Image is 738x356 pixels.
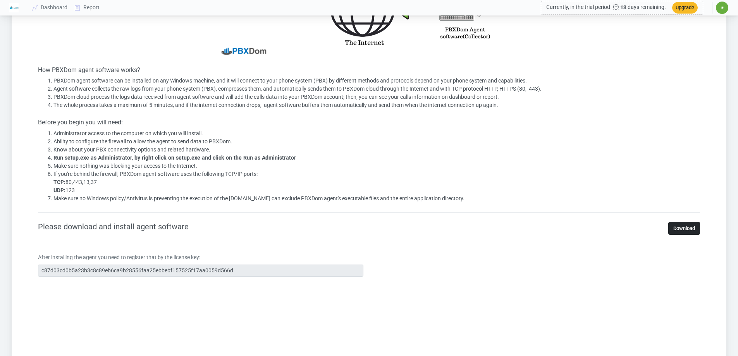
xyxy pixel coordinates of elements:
[721,5,724,10] span: ✷
[610,4,626,10] b: 13
[53,77,700,85] li: PBXDom agent software can be installed on any Windows machine, and it will connect to your phone ...
[29,0,71,15] a: Dashboard
[53,179,65,185] b: TCP:
[53,85,700,93] li: Agent software collects the raw logs from your phone system (PBX), compresses them, and automatic...
[53,187,65,193] b: UDP:
[38,119,700,126] h6: Before you begin you will need:
[672,2,698,13] button: Upgrade
[716,1,729,14] button: ✷
[666,4,698,10] a: Upgrade
[71,0,103,15] a: Report
[53,155,296,161] b: Run setup.exe as Administrator, by right click on setup.exe and click on the Run as Administrator
[53,146,700,154] li: Know about your PBX connectivity options and related hardware.
[546,4,666,10] span: Currently, in the trial period days remaining.
[38,66,700,74] h6: How PBXDom agent software works?
[668,222,700,235] a: Download
[38,253,200,261] label: After installing the agent you need to register that by the license key:
[53,93,700,101] li: PBXDom cloud process the logs data received from agent software and will add the calls data into ...
[53,138,700,146] li: Ability to configure the firewall to allow the agent to send data to PBXDom.
[53,162,700,170] li: Make sure nothing was blocking your access to the Internet.
[53,171,258,193] span: If you're behind the firewall, PBXDom agent software uses the following TCP/IP ports: 80,443,13,3...
[38,222,189,231] h5: Please download and install agent software
[53,129,700,138] li: Administrator access to the computer on which you will install.
[9,3,19,12] img: Logo
[53,101,700,109] li: The whole process takes a maximum of 5 minutes, and if the internet connection drops, agent softw...
[53,195,464,201] span: Make sure no Windows policy/Antivirus is preventing the execution of the [DOMAIN_NAME] can exclud...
